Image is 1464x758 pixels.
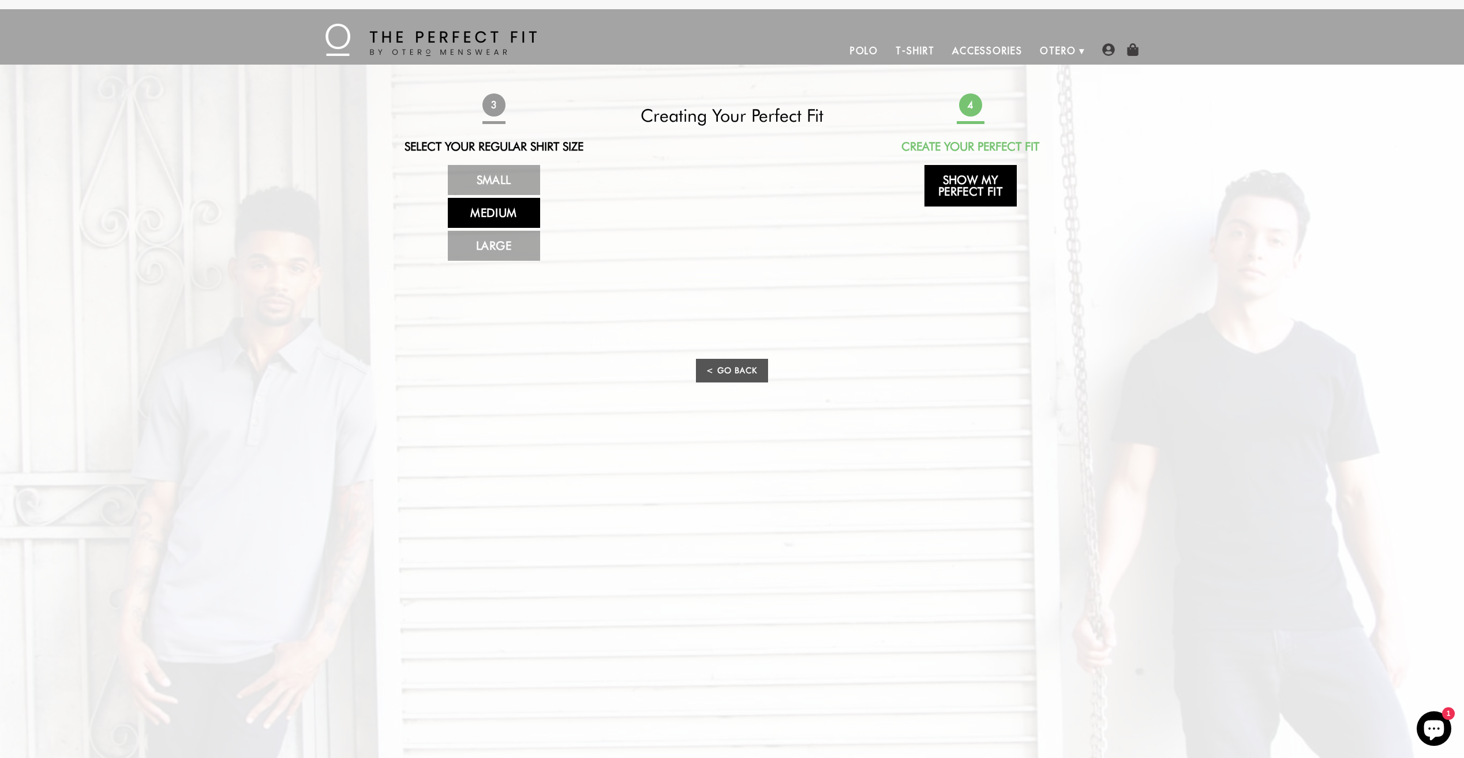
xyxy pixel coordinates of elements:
img: user-account-icon.png [1102,43,1115,56]
img: shopping-bag-icon.png [1126,43,1139,56]
a: Accessories [943,37,1031,65]
a: Show My Perfect Fit [924,165,1017,207]
a: Otero [1031,37,1085,65]
span: 3 [482,93,505,117]
h2: Creating Your Perfect Fit [630,105,834,126]
span: 4 [958,93,982,117]
a: Medium [448,198,540,228]
h2: Create Your Perfect Fit [868,140,1073,153]
a: Large [448,231,540,261]
a: T-Shirt [887,37,943,65]
h2: Select Your Regular Shirt Size [392,140,596,153]
a: Small [448,165,540,195]
a: < Go Back [696,359,767,382]
inbox-online-store-chat: Shopify online store chat [1413,711,1455,749]
img: The Perfect Fit - by Otero Menswear - Logo [325,24,537,56]
a: Polo [841,37,888,65]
